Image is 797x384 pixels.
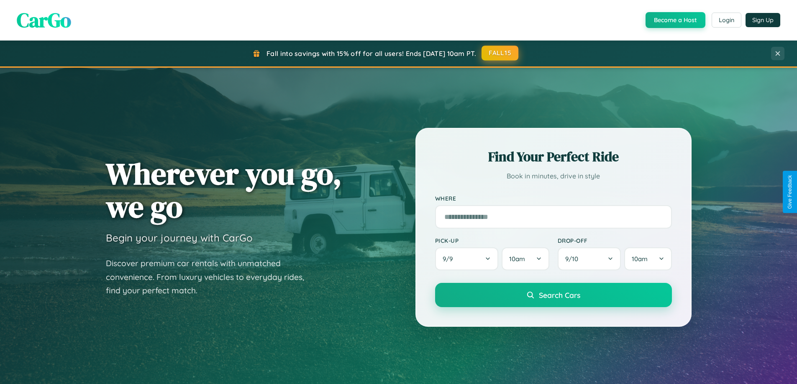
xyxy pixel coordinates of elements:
label: Pick-up [435,237,549,244]
button: Search Cars [435,283,672,307]
label: Where [435,195,672,202]
span: 10am [509,255,525,263]
button: 9/10 [558,247,621,270]
span: Search Cars [539,290,580,300]
h2: Find Your Perfect Ride [435,147,672,166]
span: Fall into savings with 15% off for all users! Ends [DATE] 10am PT. [267,49,476,58]
p: Discover premium car rentals with unmatched convenience. From luxury vehicles to everyday rides, ... [106,257,315,298]
span: 9 / 9 [443,255,457,263]
span: 9 / 10 [565,255,582,263]
button: 10am [502,247,549,270]
span: CarGo [17,6,71,34]
button: FALL15 [482,46,518,61]
button: 10am [624,247,671,270]
button: Sign Up [746,13,780,27]
div: Give Feedback [787,175,793,209]
h3: Begin your journey with CarGo [106,231,253,244]
label: Drop-off [558,237,672,244]
button: Become a Host [646,12,705,28]
button: Login [712,13,741,28]
h1: Wherever you go, we go [106,157,342,223]
p: Book in minutes, drive in style [435,170,672,182]
span: 10am [632,255,648,263]
button: 9/9 [435,247,499,270]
